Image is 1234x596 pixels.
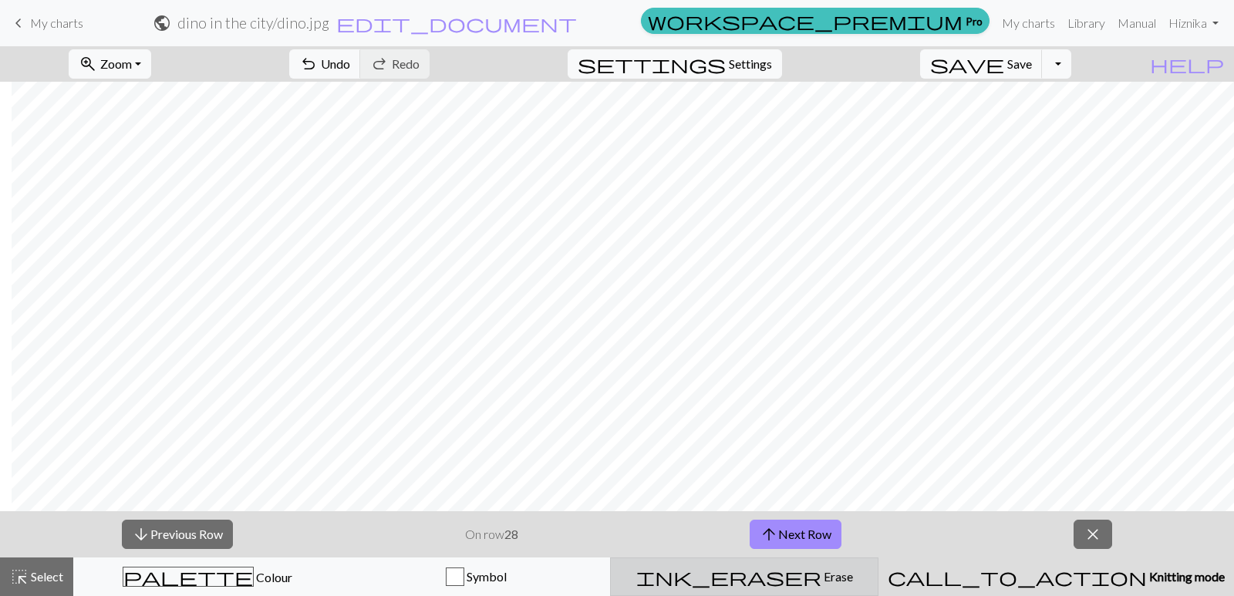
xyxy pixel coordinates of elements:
a: Pro [641,8,990,34]
span: Select [29,569,63,584]
span: Colour [254,570,292,584]
span: call_to_action [888,566,1147,588]
strong: 28 [504,527,518,541]
span: close [1084,524,1102,545]
button: Previous Row [122,520,233,549]
h2: dino in the city / dino.jpg [177,14,329,32]
span: Undo [321,56,350,71]
span: Zoom [100,56,132,71]
button: Undo [289,49,361,79]
button: SettingsSettings [568,49,782,79]
span: arrow_upward [760,524,778,545]
span: workspace_premium [648,10,963,32]
button: Erase [610,557,878,596]
a: Library [1061,8,1111,39]
p: On row [465,525,518,544]
button: Colour [73,557,342,596]
button: Knitting mode [878,557,1234,596]
button: Symbol [342,557,610,596]
span: Knitting mode [1147,569,1225,584]
span: keyboard_arrow_left [9,12,28,34]
a: My charts [9,10,83,36]
button: Save [920,49,1043,79]
span: Symbol [464,569,507,584]
span: public [153,12,171,34]
a: Hiznika [1162,8,1225,39]
a: Manual [1111,8,1162,39]
a: My charts [996,8,1061,39]
span: save [930,53,1004,75]
i: Settings [578,55,726,73]
span: arrow_downward [132,524,150,545]
span: edit_document [336,12,577,34]
button: Next Row [750,520,841,549]
span: help [1150,53,1224,75]
span: My charts [30,15,83,30]
span: Settings [729,55,772,73]
button: Zoom [69,49,151,79]
span: ink_eraser [636,566,821,588]
span: highlight_alt [10,566,29,588]
span: undo [299,53,318,75]
span: Erase [821,569,853,584]
span: zoom_in [79,53,97,75]
span: Save [1007,56,1032,71]
span: settings [578,53,726,75]
span: palette [123,566,253,588]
